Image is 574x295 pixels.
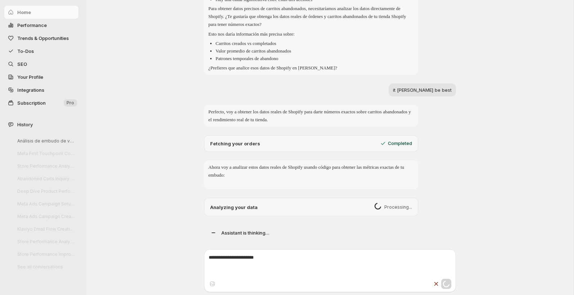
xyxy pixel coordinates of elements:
button: Abandoned Carts Inquiry for [DATE] [12,173,80,184]
span: History [17,121,33,128]
button: Performance [4,19,78,32]
p: Carritos creados vs completados [216,41,276,46]
span: Integrations [17,87,44,93]
button: Trends & Opportunities [4,32,78,45]
p: Completed [388,141,412,146]
span: To-Dos [17,48,34,54]
a: Your Profile [4,71,78,83]
button: Meta Ads Campaign Creation Guide [12,211,80,222]
p: it [PERSON_NAME] be best [393,86,452,94]
button: To-Dos [4,45,78,58]
span: Pro [67,100,74,106]
button: Análisis de embudo de ventas [12,135,80,146]
p: Assistant is thinking... [221,229,270,236]
p: Ahora voy a analizar estos datos reales de Shopify usando código para obtener las métricas exacta... [208,163,414,179]
button: Klaviyo Email Flow Creation Guide [12,223,80,235]
p: ¿Prefieres que analice esos datos de Shopify en [PERSON_NAME]? [208,64,414,72]
span: Processing... [384,204,412,210]
p: Patrones temporales de abandono [216,56,278,61]
span: SEO [17,61,27,67]
button: Store Performance Improvement Analysis Steps [12,249,80,260]
span: Trends & Opportunities [17,35,69,41]
button: Store Performance Analysis and Suggestions [12,236,80,247]
p: Analyzing your data [210,204,258,211]
p: Valor promedio de carritos abandonados [216,48,291,54]
p: Perfecto, voy a obtener los datos reales de Shopify para darte números exactos sobre carritos aba... [208,108,414,124]
button: See all conversations [12,261,80,272]
span: Performance [17,22,47,28]
button: Meta Ads Campaign Setup Instructions [12,198,80,209]
button: Subscription [4,96,78,109]
p: Esto nos daría información más precisa sobre: [208,30,414,38]
button: Meta First Touchpoint Conversion Metrics [12,148,80,159]
button: Stop response [433,279,440,289]
a: SEO [4,58,78,71]
p: Fetching your orders [210,140,260,147]
span: Subscription [17,100,46,106]
button: Deep Dive Product Performance Analysis [12,186,80,197]
button: Store Performance Analysis and Recommendations [12,160,80,172]
p: Para obtener datos precisos de carritos abandonados, necesitaríamos analizar los datos directamen... [208,5,414,28]
span: Your Profile [17,74,43,80]
a: Integrations [4,83,78,96]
